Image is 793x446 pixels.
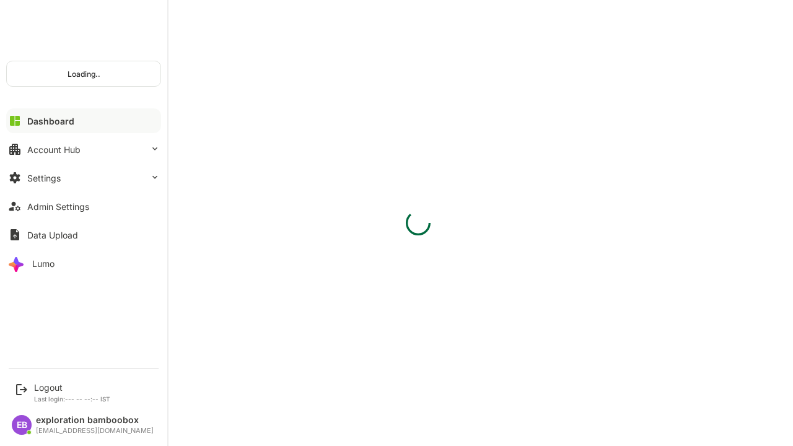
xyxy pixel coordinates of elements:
button: Admin Settings [6,194,161,219]
div: Account Hub [27,144,81,155]
button: Dashboard [6,108,161,133]
div: Settings [27,173,61,183]
div: Dashboard [27,116,74,126]
div: Data Upload [27,230,78,240]
div: Lumo [32,258,55,269]
button: Lumo [6,251,161,276]
div: Logout [34,382,110,393]
button: Data Upload [6,222,161,247]
button: Settings [6,165,161,190]
div: Loading.. [7,61,160,86]
div: [EMAIL_ADDRESS][DOMAIN_NAME] [36,427,154,435]
div: exploration bamboobox [36,415,154,426]
button: Account Hub [6,137,161,162]
p: Last login: --- -- --:-- IST [34,395,110,403]
div: Admin Settings [27,201,89,212]
div: EB [12,415,32,435]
